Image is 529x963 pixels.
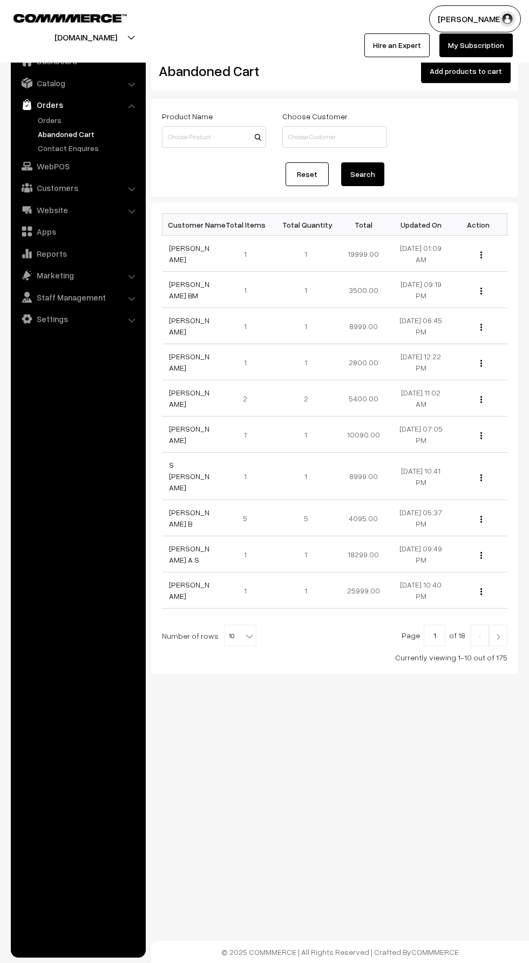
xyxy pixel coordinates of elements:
[335,272,392,308] td: 3500.00
[277,236,335,272] td: 1
[480,474,482,481] img: Menu
[277,416,335,453] td: 1
[480,324,482,331] img: Menu
[13,288,142,307] a: Staff Management
[13,11,108,24] a: COMMMERCE
[151,941,529,963] footer: © 2025 COMMMERCE | All Rights Reserved | Crafted By
[159,63,265,79] h2: Abandoned Cart
[392,536,450,572] td: [DATE] 09:49 PM
[493,633,503,640] img: Right
[429,5,521,32] button: [PERSON_NAME]
[13,95,142,114] a: Orders
[277,572,335,609] td: 1
[480,396,482,403] img: Menu
[169,352,209,372] a: [PERSON_NAME]
[277,380,335,416] td: 2
[162,630,219,641] span: Number of rows
[162,214,220,236] th: Customer Name
[220,308,277,344] td: 1
[220,214,277,236] th: Total Items
[224,625,256,646] span: 10
[169,316,209,336] a: [PERSON_NAME]
[480,251,482,258] img: Menu
[169,243,209,264] a: [PERSON_NAME]
[392,214,450,236] th: Updated On
[35,114,142,126] a: Orders
[402,631,420,640] span: Page
[392,500,450,536] td: [DATE] 05:37 PM
[220,416,277,453] td: 1
[277,344,335,380] td: 1
[480,552,482,559] img: Menu
[277,453,335,500] td: 1
[392,308,450,344] td: [DATE] 06:45 PM
[13,200,142,220] a: Website
[335,572,392,609] td: 25999.00
[282,111,348,122] label: Choose Customer
[169,460,209,492] a: S [PERSON_NAME]
[439,33,513,57] a: My Subscription
[335,308,392,344] td: 8999.00
[335,453,392,500] td: 8999.00
[13,156,142,176] a: WebPOS
[335,500,392,536] td: 4095.00
[392,572,450,609] td: [DATE] 10:40 PM
[169,424,209,445] a: [PERSON_NAME]
[480,516,482,523] img: Menu
[392,236,450,272] td: [DATE] 01:09 AM
[364,33,430,57] a: Hire an Expert
[392,453,450,500] td: [DATE] 10:41 PM
[13,178,142,197] a: Customers
[169,544,209,564] a: [PERSON_NAME] A S
[13,73,142,93] a: Catalog
[480,288,482,295] img: Menu
[162,126,266,148] input: Choose Product
[341,162,384,186] button: Search
[169,580,209,600] a: [PERSON_NAME]
[277,214,335,236] th: Total Quantity
[335,236,392,272] td: 19999.00
[286,162,329,186] a: Reset
[13,309,142,329] a: Settings
[480,588,482,595] img: Menu
[17,24,155,51] button: [DOMAIN_NAME]
[13,244,142,263] a: Reports
[169,388,209,408] a: [PERSON_NAME]
[335,344,392,380] td: 2800.00
[335,380,392,416] td: 5400.00
[220,344,277,380] td: 1
[480,360,482,367] img: Menu
[277,308,335,344] td: 1
[282,126,386,148] input: Choose Customer
[169,279,209,300] a: [PERSON_NAME] BM
[220,500,277,536] td: 5
[277,500,335,536] td: 5
[392,416,450,453] td: [DATE] 07:05 PM
[335,536,392,572] td: 18299.00
[335,416,392,453] td: 10090.00
[449,631,465,640] span: of 18
[475,633,485,640] img: Left
[392,272,450,308] td: [DATE] 09:19 PM
[13,14,127,22] img: COMMMERCE
[450,214,507,236] th: Action
[220,236,277,272] td: 1
[13,222,142,241] a: Apps
[162,652,507,663] div: Currently viewing 1-10 out of 175
[277,536,335,572] td: 1
[392,344,450,380] td: [DATE] 12:22 PM
[392,380,450,416] td: [DATE] 11:02 AM
[220,272,277,308] td: 1
[335,214,392,236] th: Total
[35,142,142,154] a: Contact Enquires
[225,625,256,647] span: 10
[13,265,142,285] a: Marketing
[220,380,277,416] td: 2
[220,453,277,500] td: 1
[499,11,516,27] img: user
[220,572,277,609] td: 1
[277,272,335,308] td: 1
[35,128,142,140] a: Abandoned Cart
[411,947,459,957] a: COMMMERCE
[480,432,482,439] img: Menu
